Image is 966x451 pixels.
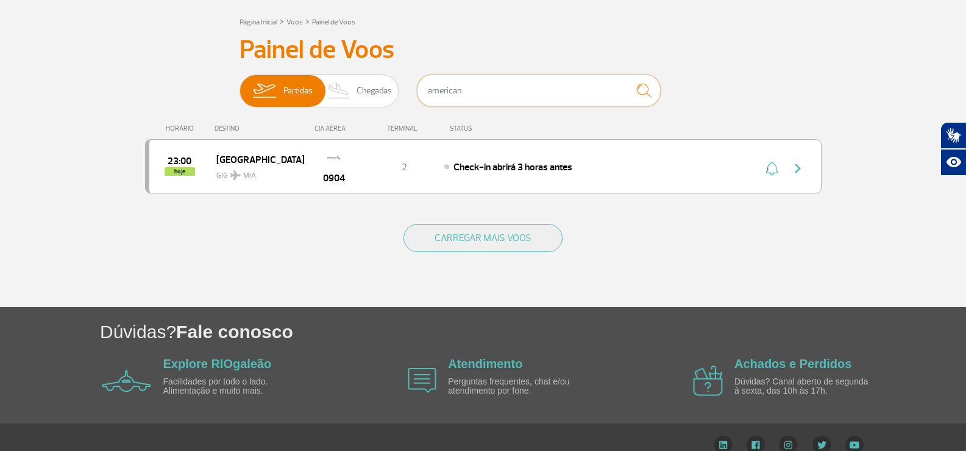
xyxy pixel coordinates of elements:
button: Abrir recursos assistivos. [940,149,966,176]
span: Partidas [283,75,313,107]
a: Página Inicial [240,18,277,27]
div: HORÁRIO [149,124,215,132]
span: MIA [243,170,256,181]
img: sino-painel-voo.svg [765,161,778,176]
div: Plugin de acessibilidade da Hand Talk. [940,122,966,176]
span: 2025-08-27 23:00:00 [168,157,191,165]
span: 0904 [323,171,345,186]
a: > [280,14,284,28]
img: slider-desembarque [321,75,357,107]
span: Fale conosco [176,322,293,342]
img: airplane icon [408,368,436,393]
h1: Dúvidas? [100,319,966,344]
div: CIA AÉREA [304,124,364,132]
img: slider-embarque [245,75,283,107]
img: airplane icon [102,370,151,392]
img: airplane icon [693,366,723,396]
p: Facilidades por todo o lado. Alimentação e muito mais. [163,377,304,396]
a: Achados e Perdidos [734,357,851,370]
p: Perguntas frequentes, chat e/ou atendimento por fone. [448,377,588,396]
h3: Painel de Voos [240,35,727,65]
a: Voos [286,18,303,27]
span: GIG [216,164,294,181]
p: Dúvidas? Canal aberto de segunda à sexta, das 10h às 17h. [734,377,875,396]
span: [GEOGRAPHIC_DATA] [216,151,294,167]
img: seta-direita-painel-voo.svg [790,161,805,176]
div: STATUS [444,124,543,132]
a: Explore RIOgaleão [163,357,272,370]
img: destiny_airplane.svg [230,170,241,180]
a: Painel de Voos [312,18,355,27]
span: hoje [165,167,195,176]
div: TERMINAL [364,124,444,132]
input: Voo, cidade ou cia aérea [417,74,661,107]
button: Abrir tradutor de língua de sinais. [940,122,966,149]
span: 2 [402,161,407,173]
span: Chegadas [357,75,392,107]
a: Atendimento [448,357,522,370]
button: CARREGAR MAIS VOOS [403,224,563,252]
div: DESTINO [215,124,304,132]
span: Check-in abrirá 3 horas antes [453,161,572,173]
a: > [305,14,310,28]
